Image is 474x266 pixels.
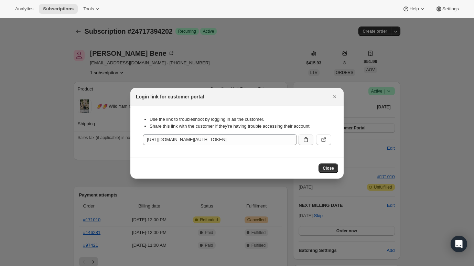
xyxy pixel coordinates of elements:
[330,92,340,102] button: Close
[39,4,78,14] button: Subscriptions
[136,93,204,100] h2: Login link for customer portal
[79,4,105,14] button: Tools
[451,236,467,252] div: Open Intercom Messenger
[15,6,33,12] span: Analytics
[409,6,419,12] span: Help
[150,123,331,130] li: Share this link with the customer if they’re having trouble accessing their account.
[431,4,463,14] button: Settings
[442,6,459,12] span: Settings
[323,166,334,171] span: Close
[319,163,338,173] button: Close
[43,6,74,12] span: Subscriptions
[150,116,331,123] li: Use the link to troubleshoot by logging in as the customer.
[398,4,430,14] button: Help
[83,6,94,12] span: Tools
[11,4,37,14] button: Analytics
